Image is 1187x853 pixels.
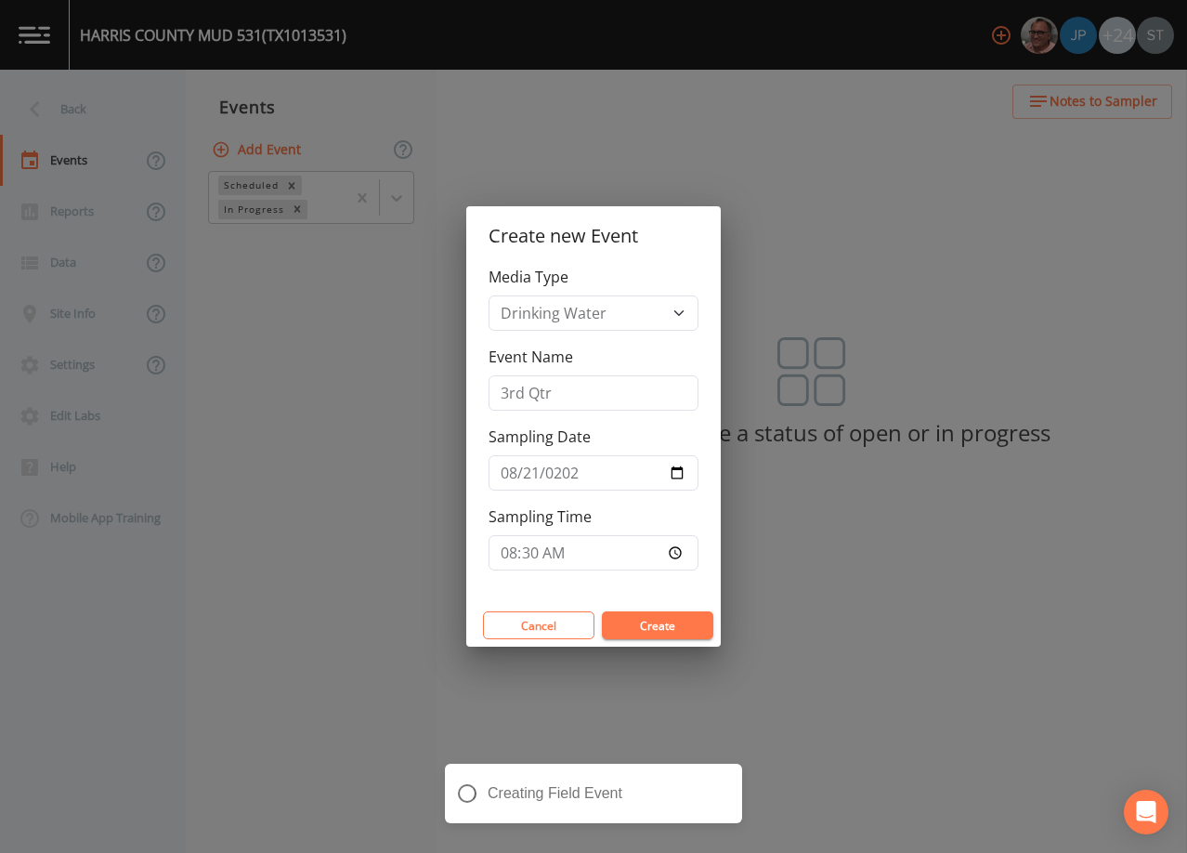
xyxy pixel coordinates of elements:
[445,764,742,823] div: Creating Field Event
[489,505,592,528] label: Sampling Time
[466,206,721,266] h2: Create new Event
[489,346,573,368] label: Event Name
[483,611,594,639] button: Cancel
[602,611,713,639] button: Create
[489,266,568,288] label: Media Type
[489,426,591,448] label: Sampling Date
[1124,790,1168,834] div: Open Intercom Messenger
